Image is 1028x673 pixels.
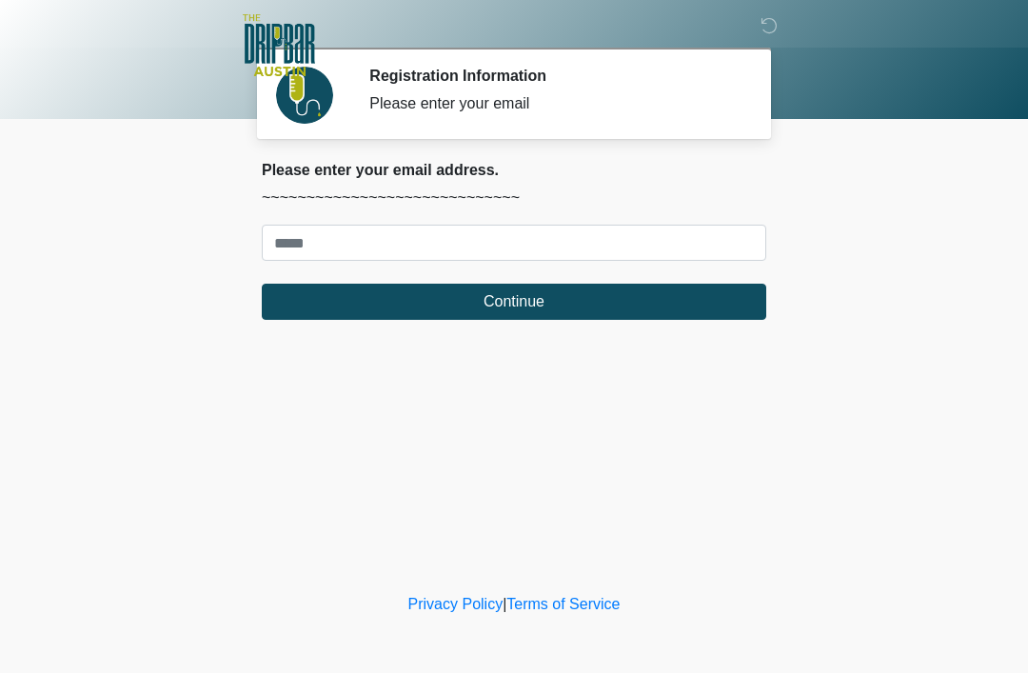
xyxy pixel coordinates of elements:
p: ~~~~~~~~~~~~~~~~~~~~~~~~~~~~~ [262,187,766,209]
a: Privacy Policy [408,596,504,612]
button: Continue [262,284,766,320]
img: The DRIPBaR - Austin The Domain Logo [243,14,315,76]
h2: Please enter your email address. [262,161,766,179]
a: | [503,596,506,612]
img: Agent Avatar [276,67,333,124]
div: Please enter your email [369,92,738,115]
a: Terms of Service [506,596,620,612]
